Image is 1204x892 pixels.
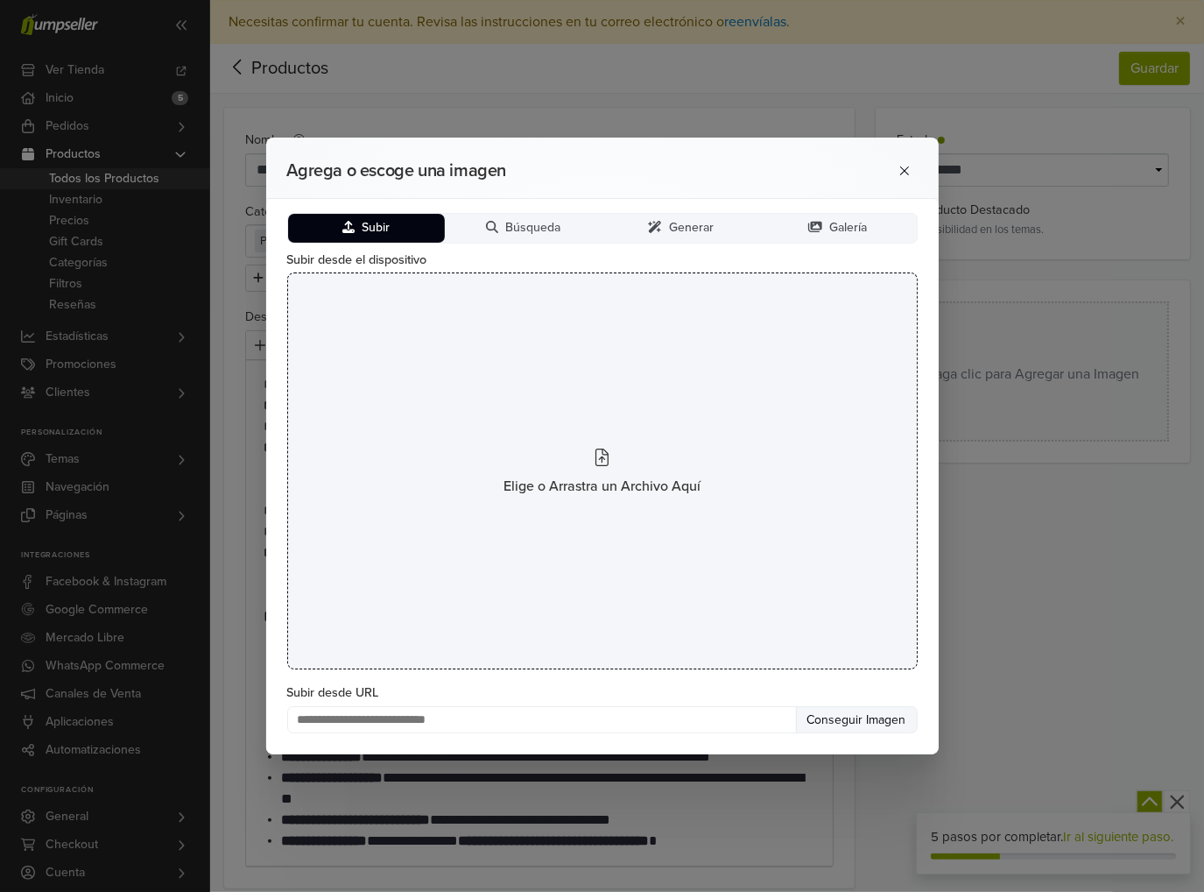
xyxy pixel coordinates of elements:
span: Galería [829,221,867,236]
h2: Agrega o escoge una imagen [287,160,823,181]
button: Subir [288,214,446,243]
span: Imagen [863,712,906,727]
button: Generar [602,214,760,243]
span: Elige o Arrastra un Archivo Aquí [503,476,701,497]
button: Búsqueda [445,214,602,243]
span: Búsqueda [505,221,560,236]
span: Subir [362,221,390,236]
button: Conseguir Imagen [796,706,918,733]
button: Galería [759,214,917,243]
label: Subir desde URL [287,683,918,703]
span: Generar [669,221,714,236]
label: Subir desde el dispositivo [287,251,918,270]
